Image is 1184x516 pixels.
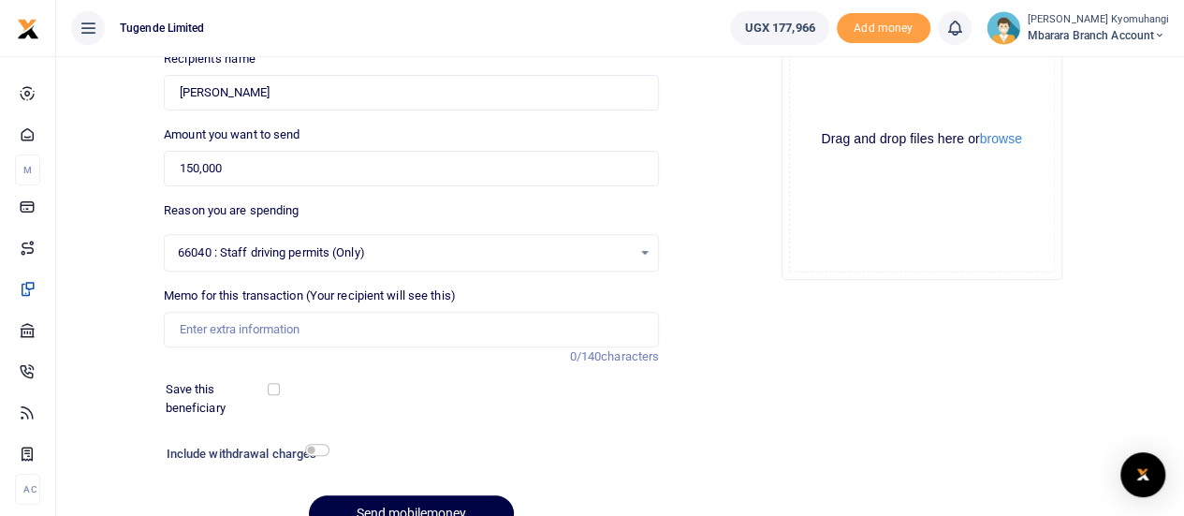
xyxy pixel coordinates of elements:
[570,349,602,363] span: 0/140
[15,474,40,505] li: Ac
[601,349,659,363] span: characters
[164,201,299,220] label: Reason you are spending
[980,132,1022,145] button: browse
[164,312,659,347] input: Enter extra information
[178,243,632,262] span: 66040 : Staff driving permits (Only)
[164,151,659,186] input: UGX
[723,11,836,45] li: Wallet ballance
[730,11,828,45] a: UGX 177,966
[987,11,1020,45] img: profile-user
[164,287,456,305] label: Memo for this transaction (Your recipient will see this)
[17,18,39,40] img: logo-small
[1120,452,1165,497] div: Open Intercom Messenger
[164,50,256,68] label: Recipient's name
[164,75,659,111] input: Loading name...
[17,21,39,35] a: logo-small logo-large logo-large
[837,20,930,34] a: Add money
[837,13,930,44] span: Add money
[15,155,40,185] li: M
[837,13,930,44] li: Toup your wallet
[167,447,321,462] h6: Include withdrawal charges
[1028,12,1169,28] small: [PERSON_NAME] Kyomuhangi
[790,130,1054,148] div: Drag and drop files here or
[112,20,212,37] span: Tugende Limited
[1028,27,1169,44] span: Mbarara Branch account
[164,125,300,144] label: Amount you want to send
[166,380,271,417] label: Save this beneficiary
[987,11,1169,45] a: profile-user [PERSON_NAME] Kyomuhangi Mbarara Branch account
[744,19,814,37] span: UGX 177,966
